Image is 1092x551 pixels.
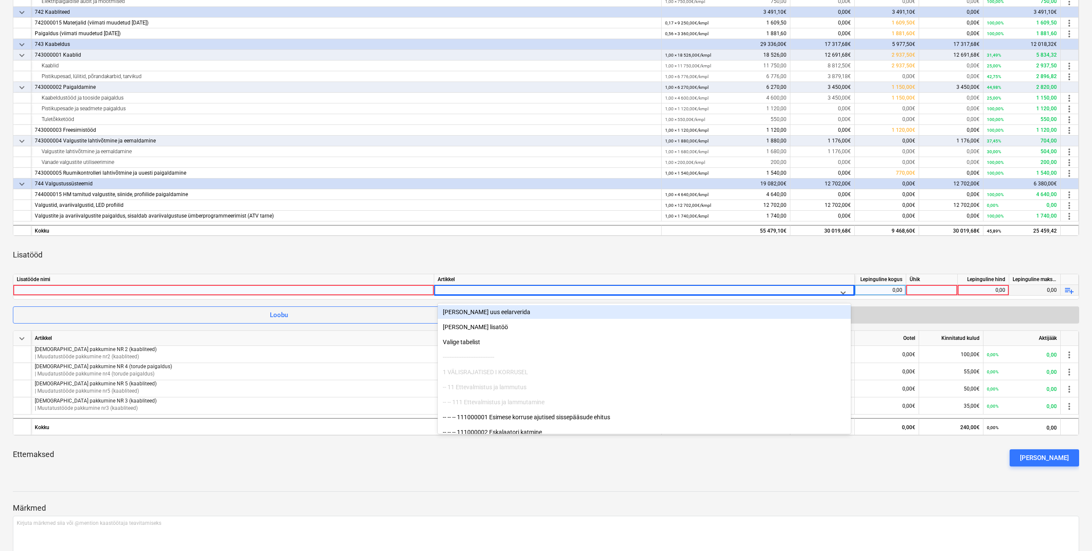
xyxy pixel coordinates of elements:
span: more_vert [1064,93,1074,103]
span: 0,00€ [967,191,980,197]
div: 1 881,60 [665,28,786,39]
p: [DEMOGRAPHIC_DATA] pakkumine NR 2 (kaabliteed) [35,346,658,353]
div: -- -- -- 111000002 Eskalaatori katmine [438,425,851,439]
span: keyboard_arrow_down [17,82,27,93]
small: 100,00% [987,21,1004,25]
span: 0,00€ [967,95,980,101]
div: Loobu [270,309,288,321]
div: Pistikupesade ja seadmete paigaldus [35,103,658,114]
div: 5 834,32 [987,50,1057,61]
div: 0,00 [987,363,1057,381]
span: 2 937,50€ [892,63,915,69]
div: 504,00 [987,146,1057,157]
span: more_vert [1064,61,1074,71]
p: | Muudatustööde pakkumine nr4 (torude paigaldus) [35,370,658,378]
div: 1 740,00 [987,211,1057,221]
div: 0,00 [987,346,1057,363]
span: 0,00€ [838,20,851,26]
span: more_vert [1064,190,1074,200]
small: 37,45% [987,139,1001,143]
div: 6 380,00€ [983,179,1061,189]
span: 0,00€ [967,20,980,26]
div: 0,00 [987,397,1057,415]
span: 3 450,00€ [828,84,851,90]
small: 1,00 × 12 702,00€ / kmpl [665,203,711,208]
span: keyboard_arrow_down [17,179,27,189]
span: 0,00€ [902,213,915,219]
div: 1 880,00 [665,136,786,146]
small: 1,00 × 1 540,00€ / kmpl [665,171,708,176]
div: 1 540,00 [987,168,1057,179]
span: more_vert [1064,401,1074,412]
div: 1 680,00 [665,146,786,157]
div: 12 702,00€ [919,179,983,189]
span: 0,00€ [838,127,851,133]
small: 1,00 × 6 270,00€ / kmpl [665,85,708,90]
small: 0,00% [987,404,998,409]
span: 0,00€ [902,106,915,112]
div: 17 317,68€ [919,39,983,50]
div: 1 609,50 [665,18,786,28]
small: 1,00 × 11 750,00€ / kmpl [665,64,711,68]
div: -- -- 111 Ettevalmistus ja lammutamine [438,395,851,409]
div: Lepinguline kogus [855,274,906,285]
div: 4 600,00 [665,93,786,103]
span: 1 176,00€ [828,148,851,154]
div: 240,00€ [662,418,790,435]
div: 12 702,00 [665,200,786,211]
button: Loobu [13,306,544,324]
span: 0,00€ [967,73,980,79]
span: more_vert [1064,168,1074,179]
div: 742000015 Materjalid (viimati muudetud [DATE]) [35,18,658,28]
div: 0,00€ [919,7,983,18]
div: 550,00 [987,114,1057,125]
small: 100,00% [987,106,1004,111]
small: 0,00% [987,203,998,208]
div: 0,00 [961,285,1005,296]
div: Valgustite lahtivõtmine ja eemaldamine [35,146,658,157]
div: Kaabeldustööd ja tooside paigaldus [35,93,658,103]
div: 200,00 [987,157,1057,168]
span: 0,00€ [902,351,915,357]
span: 0,00€ [967,127,980,133]
small: 45,89% [987,229,1001,233]
div: 1 120,00 [665,103,786,114]
div: Lepinguline maksumus [1009,274,1061,285]
span: 0,00€ [902,73,915,79]
span: 1 176,00€ [828,138,851,144]
span: keyboard_arrow_down [17,136,27,146]
div: Kinnitatud kulud [919,331,983,346]
div: Kaablid [35,61,658,71]
span: more_vert [1064,384,1074,394]
small: 100,00% [987,192,1004,197]
span: 0,00€ [902,116,915,122]
div: 1 VÄLISRAJATISED I KORRUSEL [438,365,851,379]
span: keyboard_arrow_down [17,333,27,344]
div: 744000015 HM tarnitud valgustite, siinide, profiilide paigaldamine [35,189,658,200]
div: -- 11 Ettevalmistus ja lammutus [438,380,851,394]
div: 2 937,50 [987,61,1057,71]
span: 0,00€ [838,213,851,219]
div: 0,00 [987,200,1057,211]
p: [DEMOGRAPHIC_DATA] pakkumine NR 4 (torude paigaldus) [35,363,658,370]
div: 4 640,00 [987,189,1057,200]
small: 1,00 × 1 680,00€ / kmpl [665,149,708,154]
small: 1,00 × 550,00€ / kmpl [665,117,705,122]
div: 1 609,50 [987,18,1057,28]
div: 0,00 [987,380,1057,398]
small: 0,00% [987,352,998,357]
p: | Muudatustööde pakkumine nr2 (kaabliteed) [35,353,658,360]
small: 31,49% [987,53,1001,58]
small: 1,00 × 1 120,00€ / kmpl [665,106,708,111]
div: 11 750,00 [665,61,786,71]
div: 743000002 Paigaldamine [35,82,658,93]
div: Lisa uus eelarverida [438,305,851,319]
div: ------------------------------ [438,350,851,364]
div: Paigaldus (viimati muudetud [DATE]) [35,28,658,39]
div: 0,00€ [855,418,919,435]
div: 743000005 Ruumikontrolleri lahtivõtmine ja uuesti paigaldamine [35,168,658,179]
div: 743 Kaabeldus [35,39,658,50]
span: 0,00€ [967,30,980,36]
